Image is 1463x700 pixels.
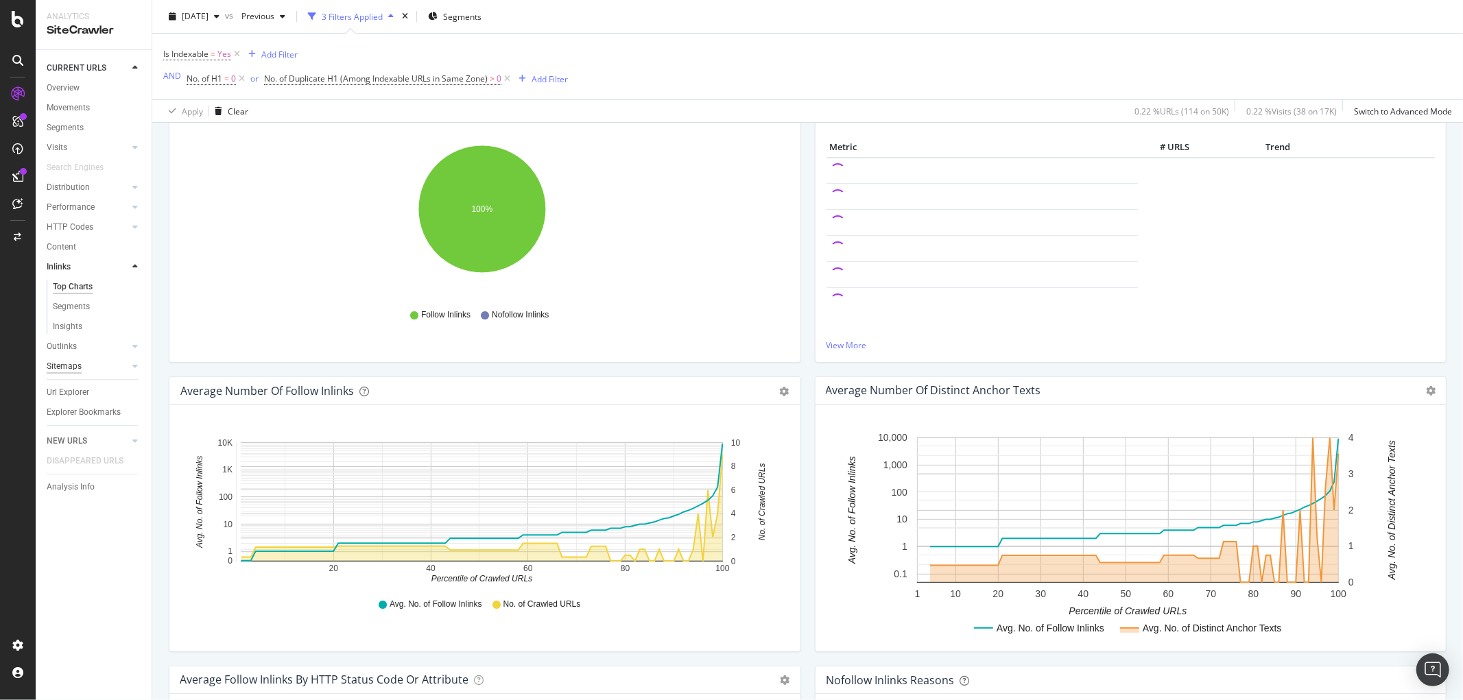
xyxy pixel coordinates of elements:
div: gear [780,387,789,396]
th: Metric [826,137,1139,158]
button: 3 Filters Applied [302,5,399,27]
div: Top Charts [53,280,93,294]
span: Avg. No. of Follow Inlinks [390,599,482,610]
div: Nofollow Inlinks Reasons [826,673,955,687]
text: 8 [731,462,736,472]
text: Percentile of Crawled URLs [1069,605,1187,616]
svg: A chart. [180,426,783,586]
button: [DATE] [163,5,225,27]
a: Visits [47,141,128,155]
text: 100% [472,204,493,214]
text: 40 [1078,588,1089,599]
text: 100 [1330,588,1346,599]
a: Segments [47,121,142,135]
button: Segments [423,5,487,27]
h4: Average Number of Distinct Anchor Texts [826,381,1041,400]
svg: A chart. [826,426,1429,640]
a: Outlinks [47,339,128,354]
text: 6 [731,485,736,495]
text: 10K [218,438,233,448]
text: 100 [715,564,729,573]
a: DISAPPEARED URLS [47,454,137,468]
div: HTTP Codes [47,220,93,234]
text: 4 [731,509,736,519]
span: Previous [236,10,274,22]
button: Switch to Advanced Mode [1348,100,1452,122]
div: AND [163,70,181,82]
span: vs [225,9,236,21]
span: Follow Inlinks [421,309,471,321]
button: Add Filter [513,71,568,87]
text: 10 [224,520,233,529]
text: No. of Crawled URLs [757,463,767,541]
i: Options [781,675,790,685]
text: 2 [1348,505,1354,516]
button: AND [163,69,181,82]
text: 30 [1035,588,1046,599]
span: No. of H1 [187,73,222,84]
a: Analysis Info [47,480,142,494]
div: Segments [47,121,84,135]
text: 1,000 [883,459,907,470]
text: 100 [891,487,907,498]
div: Overview [47,81,80,95]
div: DISAPPEARED URLS [47,454,123,468]
text: 10 [896,514,907,525]
a: Insights [53,319,142,334]
div: Segments [53,300,90,314]
a: View More [826,339,1436,351]
a: Top Charts [53,280,142,294]
a: HTTP Codes [47,220,128,234]
button: or [250,72,259,85]
text: 10,000 [878,433,907,444]
div: Clear [228,105,248,117]
button: Clear [209,100,248,122]
a: Content [47,240,142,254]
span: = [211,48,215,60]
div: Average Number of Follow Inlinks [180,384,354,398]
text: 80 [1248,588,1259,599]
div: 3 Filters Applied [322,10,383,22]
span: = [224,73,229,84]
div: Inlinks [47,260,71,274]
text: 100 [219,492,233,502]
div: Apply [182,105,203,117]
div: Add Filter [261,48,298,60]
text: 3 [1348,468,1354,479]
text: 2 [731,533,736,542]
text: Avg. No. of Follow Inlinks [195,456,204,549]
div: Outlinks [47,339,77,354]
text: Avg. No. of Follow Inlinks [846,457,857,565]
button: Previous [236,5,291,27]
th: Trend [1193,137,1363,158]
text: 1 [902,542,907,553]
text: 60 [523,564,533,573]
text: 4 [1348,433,1354,444]
text: 0 [731,557,736,566]
text: Avg. No. of Follow Inlinks [997,623,1104,633]
div: Url Explorer [47,385,89,400]
span: No. of Duplicate H1 (Among Indexable URLs in Same Zone) [264,73,488,84]
span: 0 [231,69,236,88]
div: Performance [47,200,95,215]
text: 0 [1348,577,1354,588]
div: Distribution [47,180,90,195]
a: Overview [47,81,142,95]
a: Performance [47,200,128,215]
span: > [490,73,495,84]
text: 60 [1163,588,1174,599]
a: Sitemaps [47,359,128,374]
div: SiteCrawler [47,23,141,38]
span: 2025 Sep. 26th [182,10,209,22]
svg: A chart. [180,137,783,296]
text: 80 [621,564,630,573]
text: 40 [426,564,436,573]
div: NEW URLS [47,434,87,448]
div: Content [47,240,76,254]
div: or [250,73,259,84]
h4: Average Follow Inlinks by HTTP Status Code or Attribute [180,671,468,689]
text: 1 [914,588,920,599]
